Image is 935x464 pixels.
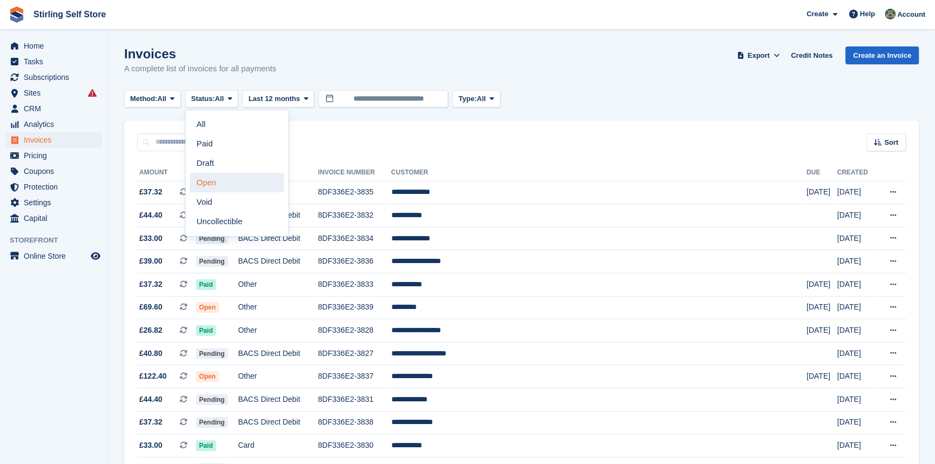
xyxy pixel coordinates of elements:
td: [DATE] [837,365,877,388]
td: [DATE] [837,181,877,204]
span: Help [860,9,875,19]
a: Preview store [89,250,102,263]
span: Subscriptions [24,70,89,85]
button: Export [735,46,782,64]
a: menu [5,117,102,132]
a: menu [5,211,102,226]
span: Status: [191,93,215,104]
h1: Invoices [124,46,276,61]
td: 8DF336E2-3831 [318,388,391,412]
span: Open [196,302,219,313]
span: Create [807,9,828,19]
td: [DATE] [837,204,877,227]
a: Void [190,192,284,212]
td: [DATE] [807,319,837,342]
td: 8DF336E2-3839 [318,296,391,319]
span: £44.40 [139,210,162,221]
td: [DATE] [837,319,877,342]
span: Method: [130,93,158,104]
td: [DATE] [837,296,877,319]
td: [DATE] [837,411,877,434]
td: [DATE] [807,181,837,204]
td: 8DF336E2-3837 [318,365,391,388]
span: Paid [196,325,216,336]
a: menu [5,195,102,210]
td: [DATE] [807,273,837,297]
a: menu [5,101,102,116]
a: Uncollectible [190,212,284,231]
td: Other [238,296,318,319]
button: Method: All [124,90,181,108]
span: Paid [196,279,216,290]
span: Sort [884,137,898,148]
span: Storefront [10,235,107,246]
span: Pending [196,348,228,359]
a: menu [5,85,102,100]
span: £26.82 [139,325,162,336]
th: Due [807,164,837,181]
a: menu [5,54,102,69]
th: Amount [137,164,196,181]
a: Stirling Self Store [29,5,110,23]
td: BACS Direct Debit [238,411,318,434]
a: menu [5,38,102,53]
td: [DATE] [837,342,877,365]
td: BACS Direct Debit [238,250,318,273]
a: Credit Notes [787,46,837,64]
a: All [190,115,284,134]
span: Open [196,371,219,382]
a: Draft [190,153,284,173]
td: Other [238,273,318,297]
span: £33.00 [139,440,162,451]
span: All [477,93,486,104]
span: Online Store [24,248,89,264]
td: [DATE] [807,365,837,388]
th: Created [837,164,877,181]
span: £37.32 [139,416,162,428]
span: Pending [196,394,228,405]
td: [DATE] [837,250,877,273]
span: £44.40 [139,394,162,405]
span: Pending [196,417,228,428]
td: Other [238,319,318,342]
span: Home [24,38,89,53]
span: Capital [24,211,89,226]
span: Pending [196,256,228,267]
span: Settings [24,195,89,210]
td: BACS Direct Debit [238,342,318,365]
span: All [215,93,224,104]
a: Create an Invoice [845,46,919,64]
span: £39.00 [139,255,162,267]
span: Last 12 months [248,93,300,104]
th: Customer [391,164,807,181]
td: 8DF336E2-3832 [318,204,391,227]
span: Pending [196,233,228,244]
td: Card [238,434,318,458]
span: £33.00 [139,233,162,244]
span: Tasks [24,54,89,69]
span: Paid [196,440,216,451]
td: 8DF336E2-3827 [318,342,391,365]
td: 8DF336E2-3836 [318,250,391,273]
td: 8DF336E2-3833 [318,273,391,297]
td: Other [238,365,318,388]
span: Type: [458,93,477,104]
td: [DATE] [837,227,877,250]
span: Export [748,50,770,61]
span: £69.60 [139,301,162,313]
a: Paid [190,134,284,153]
td: 8DF336E2-3828 [318,319,391,342]
a: menu [5,164,102,179]
a: menu [5,248,102,264]
button: Status: All [185,90,238,108]
span: Coupons [24,164,89,179]
p: A complete list of invoices for all payments [124,63,276,75]
span: Account [897,9,925,20]
th: Invoice Number [318,164,391,181]
a: menu [5,132,102,147]
td: BACS Direct Debit [238,227,318,250]
td: [DATE] [837,388,877,412]
button: Last 12 months [242,90,314,108]
td: 8DF336E2-3830 [318,434,391,458]
span: £122.40 [139,371,167,382]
